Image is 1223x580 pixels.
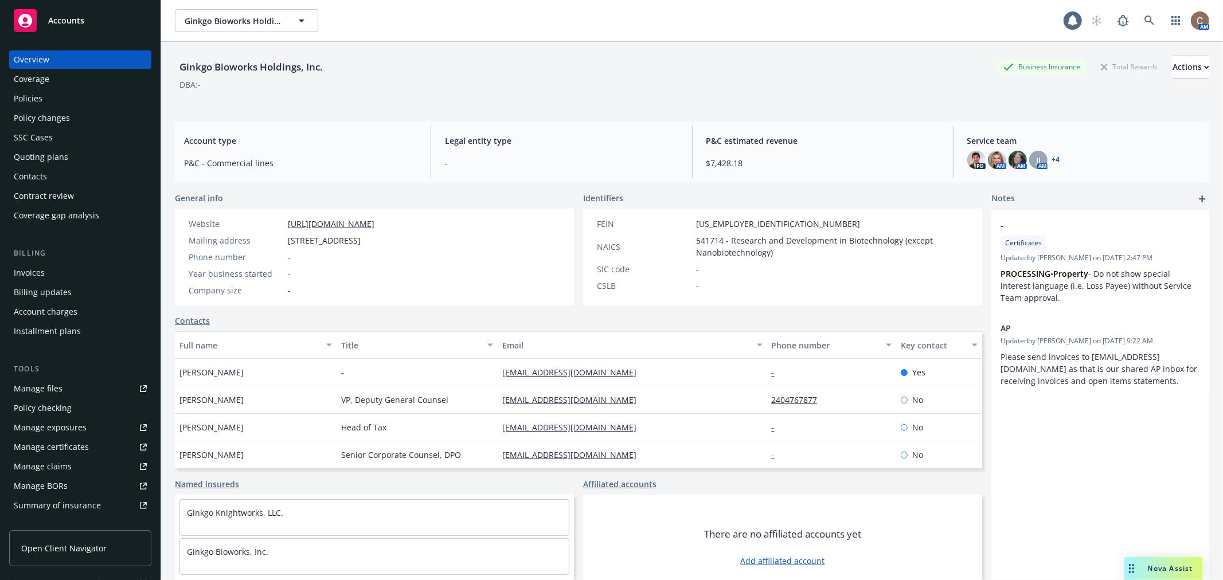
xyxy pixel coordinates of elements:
[341,449,461,461] span: Senior Corporate Counsel, DPO
[14,50,49,69] div: Overview
[1001,253,1200,263] span: Updated by [PERSON_NAME] on [DATE] 2:47 PM
[772,394,827,405] a: 2404767877
[988,151,1006,169] img: photo
[772,449,784,460] a: -
[185,15,284,27] span: Ginkgo Bioworks Holdings, Inc.
[175,60,327,75] div: Ginkgo Bioworks Holdings, Inc.
[502,394,646,405] a: [EMAIL_ADDRESS][DOMAIN_NAME]
[912,449,923,461] span: No
[772,367,784,378] a: -
[337,331,498,359] button: Title
[9,496,151,515] a: Summary of insurance
[14,399,72,417] div: Policy checking
[9,438,151,456] a: Manage certificates
[9,477,151,495] a: Manage BORs
[1195,192,1209,206] a: add
[14,128,53,147] div: SSC Cases
[189,268,283,280] div: Year business started
[1005,238,1042,248] span: Certificates
[772,422,784,433] a: -
[48,16,84,25] span: Accounts
[1001,351,1199,386] span: Please send invoices to [EMAIL_ADDRESS][DOMAIN_NAME] as that is our shared AP inbox for receiving...
[1173,56,1209,78] div: Actions
[696,218,860,230] span: [US_EMPLOYER_IDENTIFICATION_NUMBER]
[967,135,1200,147] span: Service team
[179,449,244,461] span: [PERSON_NAME]
[9,89,151,108] a: Policies
[189,218,283,230] div: Website
[1001,220,1170,232] span: -
[9,516,151,534] a: Policy AI ingestions
[912,421,923,433] span: No
[9,50,151,69] a: Overview
[175,192,223,204] span: General info
[9,248,151,259] div: Billing
[187,507,283,518] a: Ginkgo Knightworks, LLC.
[696,280,699,292] span: -
[184,135,417,147] span: Account type
[179,421,244,433] span: [PERSON_NAME]
[288,284,291,296] span: -
[9,457,151,476] a: Manage claims
[9,206,151,225] a: Coverage gap analysis
[14,457,72,476] div: Manage claims
[912,366,925,378] span: Yes
[1165,9,1187,32] a: Switch app
[14,89,42,108] div: Policies
[706,157,939,169] span: $7,428.18
[967,151,986,169] img: photo
[741,555,825,567] a: Add affiliated account
[189,251,283,263] div: Phone number
[1173,56,1209,79] button: Actions
[14,167,47,186] div: Contacts
[14,283,72,301] div: Billing updates
[14,303,77,321] div: Account charges
[9,418,151,437] a: Manage exposures
[9,148,151,166] a: Quoting plans
[14,496,101,515] div: Summary of insurance
[1112,9,1135,32] a: Report a Bug
[14,206,99,225] div: Coverage gap analysis
[1009,151,1027,169] img: photo
[189,284,283,296] div: Company size
[597,263,691,275] div: SIC code
[1053,268,1088,279] strong: Property
[1138,9,1161,32] a: Search
[9,5,151,37] a: Accounts
[767,331,896,359] button: Phone number
[14,70,49,88] div: Coverage
[991,210,1209,313] div: -CertificatesUpdatedby [PERSON_NAME] on [DATE] 2:47 PMPROCESSING•Property- Do not show special in...
[14,477,68,495] div: Manage BORs
[1124,557,1139,580] div: Drag to move
[175,331,337,359] button: Full name
[341,394,448,406] span: VP, Deputy General Counsel
[9,363,151,375] div: Tools
[502,449,646,460] a: [EMAIL_ADDRESS][DOMAIN_NAME]
[14,418,87,437] div: Manage exposures
[991,192,1015,206] span: Notes
[1001,336,1200,346] span: Updated by [PERSON_NAME] on [DATE] 9:22 AM
[696,234,968,258] span: 541714 - Research and Development in Biotechnology (except Nanobiotechnology)
[288,251,291,263] span: -
[288,218,374,229] a: [URL][DOMAIN_NAME]
[9,109,151,127] a: Policy changes
[9,264,151,282] a: Invoices
[341,366,344,378] span: -
[9,70,151,88] a: Coverage
[14,187,74,205] div: Contract review
[14,379,62,398] div: Manage files
[187,546,268,557] a: Ginkgo Bioworks, Inc.
[445,135,678,147] span: Legal entity type
[583,478,657,490] a: Affiliated accounts
[498,331,767,359] button: Email
[14,438,89,456] div: Manage certificates
[706,135,939,147] span: P&C estimated revenue
[288,268,291,280] span: -
[184,157,417,169] span: P&C - Commercial lines
[1085,9,1108,32] a: Start snowing
[14,148,68,166] div: Quoting plans
[288,234,361,246] span: [STREET_ADDRESS]
[175,478,239,490] a: Named insureds
[179,366,244,378] span: [PERSON_NAME]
